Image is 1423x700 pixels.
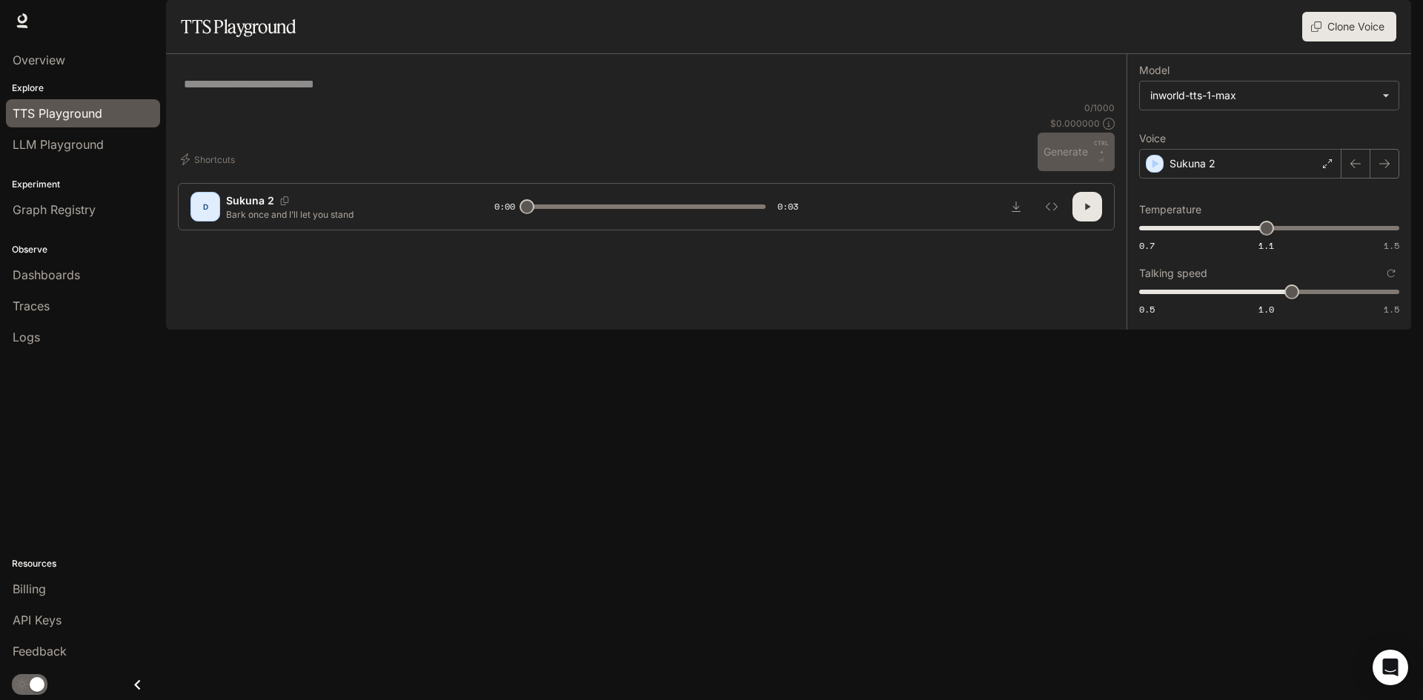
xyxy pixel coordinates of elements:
[1140,81,1399,110] div: inworld-tts-1-max
[226,193,274,208] p: Sukuna 2
[494,199,515,214] span: 0:00
[1258,303,1274,316] span: 1.0
[274,196,295,205] button: Copy Voice ID
[1383,265,1399,281] button: Reset to default
[1373,650,1408,685] div: Open Intercom Messenger
[1050,117,1100,130] p: $ 0.000000
[1139,133,1166,144] p: Voice
[226,208,459,221] p: Bark once and I’ll let you stand
[1258,239,1274,252] span: 1.1
[1139,65,1170,76] p: Model
[1139,204,1201,215] p: Temperature
[1084,101,1115,114] p: 0 / 1000
[193,195,217,219] div: D
[777,199,798,214] span: 0:03
[1139,303,1155,316] span: 0.5
[1001,192,1031,221] button: Download audio
[1384,303,1399,316] span: 1.5
[1170,156,1215,171] p: Sukuna 2
[1139,268,1207,279] p: Talking speed
[178,147,241,171] button: Shortcuts
[1037,192,1067,221] button: Inspect
[1150,88,1375,103] div: inworld-tts-1-max
[1139,239,1155,252] span: 0.7
[1302,12,1396,41] button: Clone Voice
[181,12,296,41] h1: TTS Playground
[1384,239,1399,252] span: 1.5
